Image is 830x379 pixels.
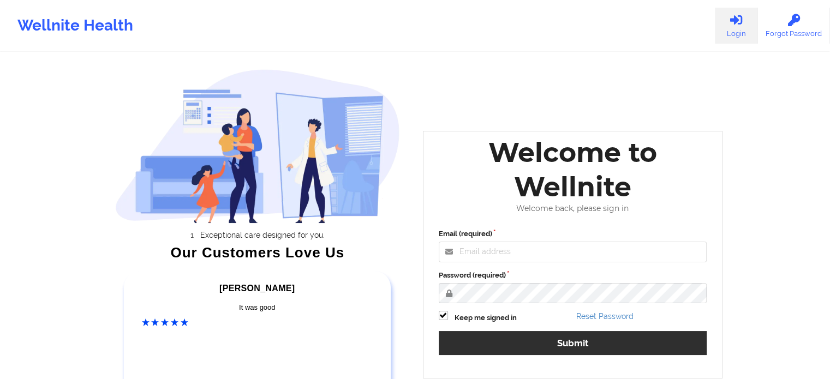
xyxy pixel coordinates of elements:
label: Keep me signed in [455,312,517,323]
div: It was good [142,302,373,313]
button: Submit [439,331,707,354]
span: [PERSON_NAME] [219,284,295,293]
div: Welcome back, please sign in [431,204,715,213]
input: Email address [439,242,707,262]
a: Reset Password [576,312,634,321]
img: wellnite-auth-hero_200.c722682e.png [115,69,400,223]
li: Exceptional care designed for you. [125,231,400,239]
label: Email (required) [439,228,707,239]
a: Forgot Password [757,8,830,44]
div: Welcome to Wellnite [431,135,715,204]
div: Our Customers Love Us [115,247,400,258]
a: Login [715,8,757,44]
label: Password (required) [439,270,707,281]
